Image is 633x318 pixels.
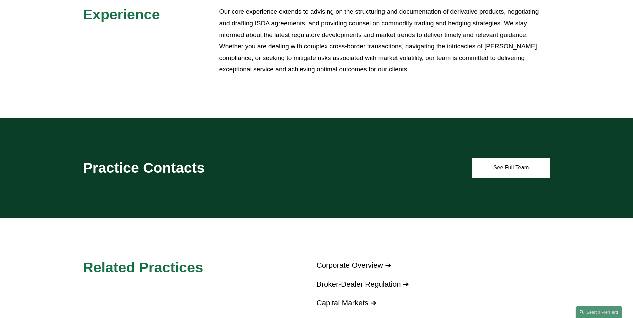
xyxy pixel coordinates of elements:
[317,299,377,307] a: Capital Markets ➔
[317,261,391,269] a: Corporate Overview ➔
[83,259,203,275] span: Related Practices
[83,159,297,176] h2: Practice Contacts
[317,280,409,288] a: Broker-Dealer Regulation ➔
[472,158,550,178] a: See Full Team
[576,306,622,318] a: Search this site
[219,6,550,75] p: Our core experience extends to advising on the structuring and documentation of derivative produc...
[83,6,160,22] span: Experience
